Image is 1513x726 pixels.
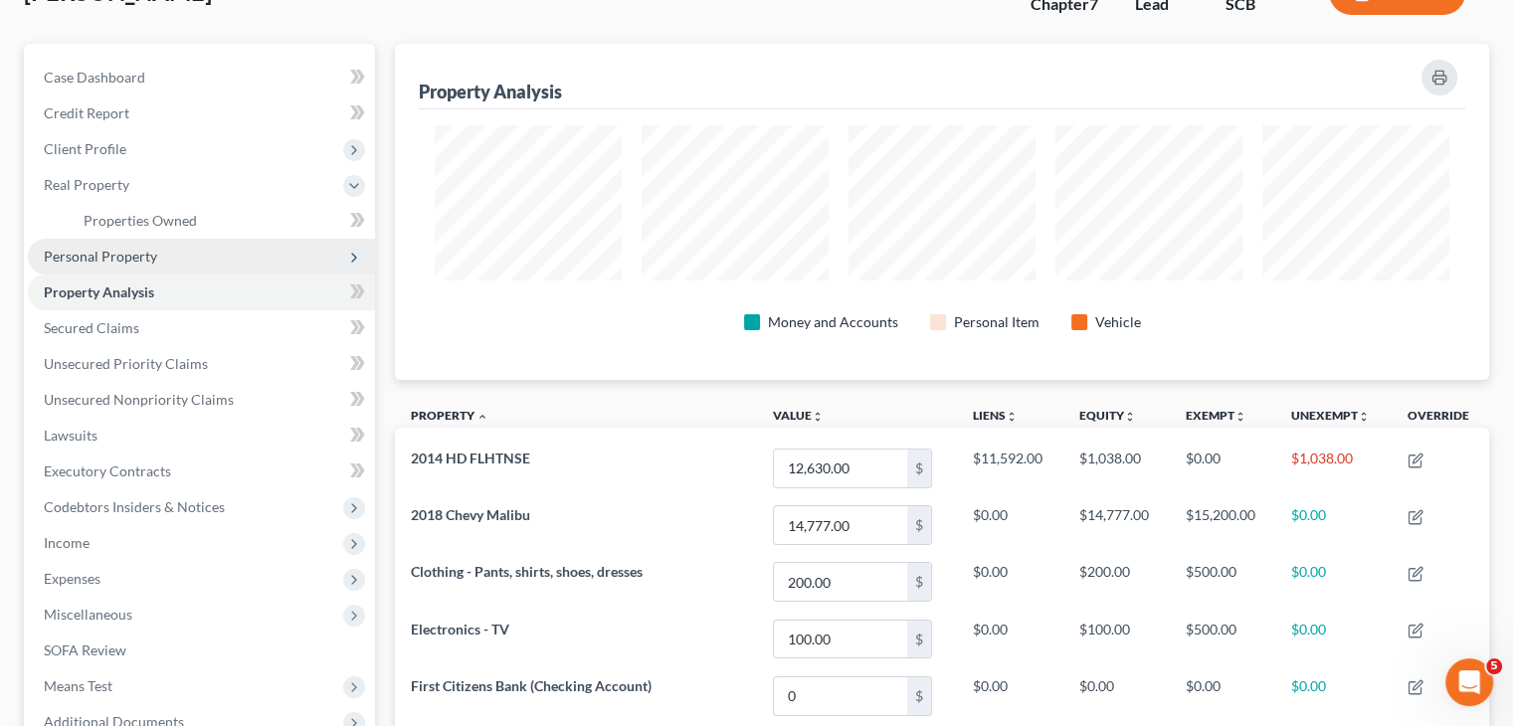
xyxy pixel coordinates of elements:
td: $14,777.00 [1063,497,1170,554]
i: unfold_more [1124,411,1136,423]
span: Case Dashboard [44,69,145,86]
a: Executory Contracts [28,454,375,489]
td: $0.00 [957,611,1063,667]
td: $200.00 [1063,554,1170,611]
td: $1,038.00 [1063,440,1170,496]
a: Property expand_less [411,408,488,423]
td: $100.00 [1063,611,1170,667]
span: Client Profile [44,140,126,157]
input: 0.00 [774,450,907,487]
td: $11,592.00 [957,440,1063,496]
a: Properties Owned [68,203,375,239]
td: $1,038.00 [1275,440,1391,496]
a: Secured Claims [28,310,375,346]
div: $ [907,506,931,544]
td: $0.00 [1275,611,1391,667]
div: $ [907,677,931,715]
td: $0.00 [1275,667,1391,724]
span: Income [44,534,90,551]
a: Exemptunfold_more [1185,408,1245,423]
td: $0.00 [1275,554,1391,611]
span: Clothing - Pants, shirts, shoes, dresses [411,563,643,580]
a: Case Dashboard [28,60,375,95]
input: 0.00 [774,621,907,658]
div: Vehicle [1095,312,1141,332]
span: 2018 Chevy Malibu [411,506,530,523]
span: 2014 HD FLHTNSE [411,450,530,466]
span: Real Property [44,176,129,193]
a: Credit Report [28,95,375,131]
input: 0.00 [774,506,907,544]
th: Override [1392,396,1489,441]
td: $0.00 [1169,440,1275,496]
span: Personal Property [44,248,157,265]
span: Property Analysis [44,283,154,300]
span: Electronics - TV [411,621,509,637]
span: Unsecured Nonpriority Claims [44,391,234,408]
i: unfold_more [812,411,824,423]
span: Unsecured Priority Claims [44,355,208,372]
a: Valueunfold_more [773,408,824,423]
a: Unexemptunfold_more [1291,408,1370,423]
a: Unsecured Priority Claims [28,346,375,382]
span: Executory Contracts [44,462,171,479]
td: $0.00 [957,497,1063,554]
td: $15,200.00 [1169,497,1275,554]
i: unfold_more [1006,411,1018,423]
a: SOFA Review [28,633,375,668]
div: Personal Item [954,312,1040,332]
span: First Citizens Bank (Checking Account) [411,677,652,694]
span: 5 [1486,658,1502,674]
td: $0.00 [957,554,1063,611]
i: unfold_more [1233,411,1245,423]
td: $500.00 [1169,611,1275,667]
td: $0.00 [1275,497,1391,554]
input: 0.00 [774,563,907,601]
span: Lawsuits [44,427,97,444]
input: 0.00 [774,677,907,715]
i: unfold_more [1358,411,1370,423]
td: $0.00 [957,667,1063,724]
i: expand_less [476,411,488,423]
a: Lawsuits [28,418,375,454]
span: Secured Claims [44,319,139,336]
span: Credit Report [44,104,129,121]
span: Expenses [44,570,100,587]
span: Miscellaneous [44,606,132,623]
a: Liensunfold_more [973,408,1018,423]
td: $0.00 [1063,667,1170,724]
span: Codebtors Insiders & Notices [44,498,225,515]
a: Property Analysis [28,274,375,310]
td: $0.00 [1169,667,1275,724]
div: Money and Accounts [768,312,898,332]
iframe: Intercom live chat [1445,658,1493,706]
td: $500.00 [1169,554,1275,611]
div: $ [907,450,931,487]
a: Equityunfold_more [1079,408,1136,423]
a: Unsecured Nonpriority Claims [28,382,375,418]
div: $ [907,621,931,658]
div: Property Analysis [419,80,562,103]
span: Means Test [44,677,112,694]
div: $ [907,563,931,601]
span: SOFA Review [44,641,126,658]
span: Properties Owned [84,212,197,229]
